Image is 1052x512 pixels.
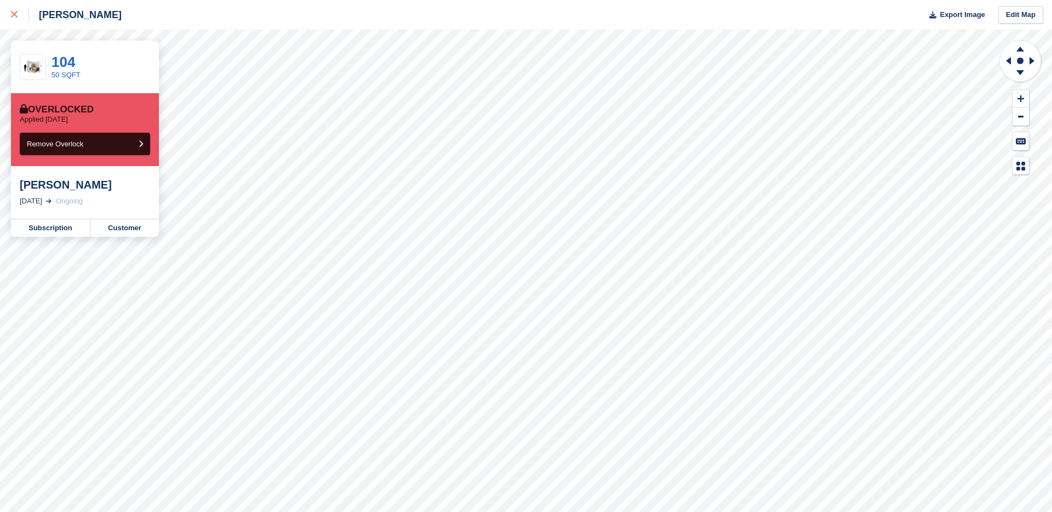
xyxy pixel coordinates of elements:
[20,104,94,115] div: Overlocked
[20,133,150,155] button: Remove Overlock
[998,6,1043,24] a: Edit Map
[11,219,90,237] a: Subscription
[1013,90,1029,108] button: Zoom In
[56,196,83,207] div: Ongoing
[20,178,150,191] div: [PERSON_NAME]
[20,196,42,207] div: [DATE]
[27,140,83,148] span: Remove Overlock
[1013,132,1029,150] button: Keyboard Shortcuts
[1013,108,1029,126] button: Zoom Out
[52,71,81,79] a: 50 SQFT
[923,6,985,24] button: Export Image
[90,219,159,237] a: Customer
[29,8,122,21] div: [PERSON_NAME]
[20,58,45,77] img: 50-sqft-unit%20(1).jpg
[46,199,52,203] img: arrow-right-light-icn-cde0832a797a2874e46488d9cf13f60e5c3a73dbe684e267c42b8395dfbc2abf.svg
[1013,157,1029,175] button: Map Legend
[940,9,985,20] span: Export Image
[20,115,68,124] p: Applied [DATE]
[52,54,75,70] a: 104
